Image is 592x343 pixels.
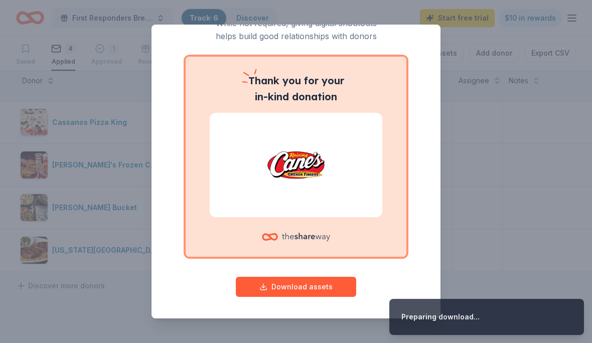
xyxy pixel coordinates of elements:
button: Download assets [236,277,356,297]
p: While not required, giving digital shoutouts helps build good relationships with donors [172,17,420,43]
img: Raising Cane's [222,133,370,197]
div: Preparing download... [401,311,480,323]
p: you for your in-kind donation [210,73,382,105]
span: Thank [248,74,279,87]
